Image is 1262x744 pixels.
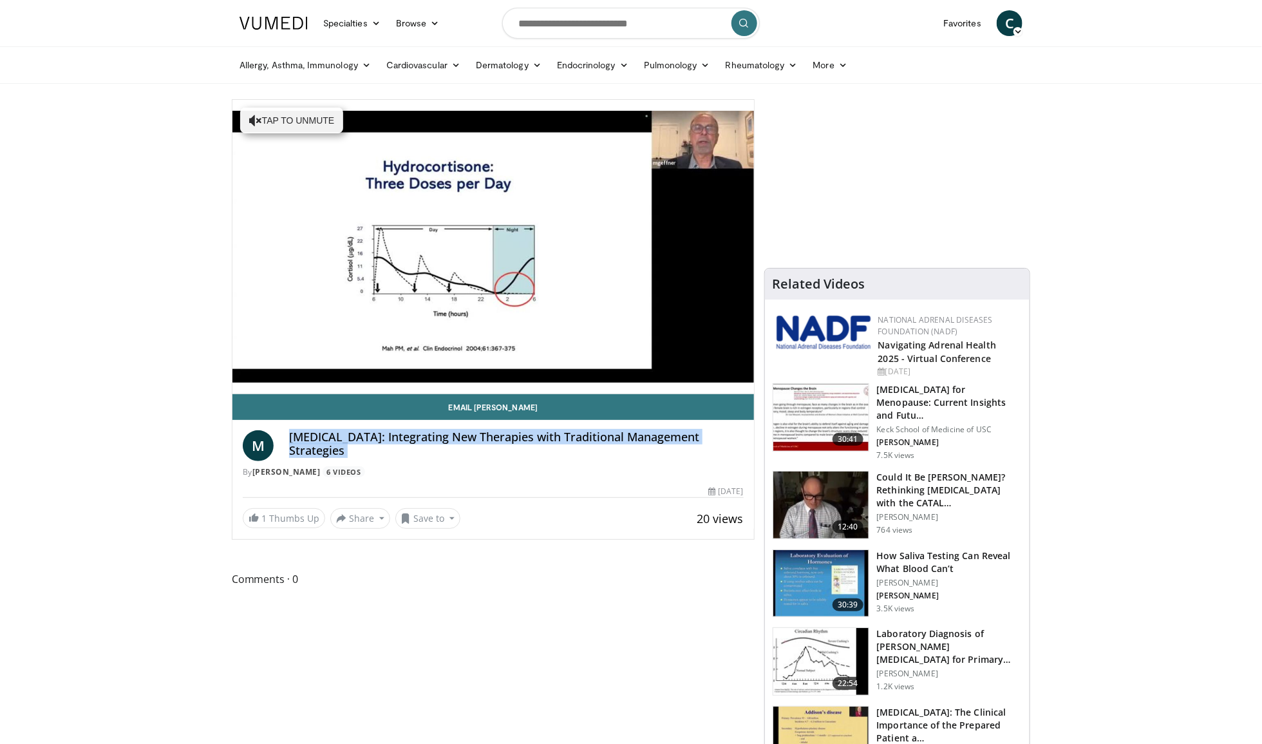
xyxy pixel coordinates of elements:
[232,394,754,420] a: Email [PERSON_NAME]
[395,508,461,529] button: Save to
[773,384,869,451] img: 47271b8a-94f4-49c8-b914-2a3d3af03a9e.150x105_q85_crop-smart_upscale.jpg
[833,598,863,611] span: 30:39
[877,627,1022,666] h3: Laboratory Diagnosis of [PERSON_NAME][MEDICAL_DATA] for Primary Care Physicians
[315,10,388,36] a: Specialties
[502,8,760,39] input: Search topics, interventions
[773,383,1022,461] a: 30:41 [MEDICAL_DATA] for Menopause: Current Insights and Futu… Keck School of Medicine of USC [PE...
[997,10,1022,36] a: C
[232,100,754,394] video-js: Video Player
[833,433,863,446] span: 30:41
[549,52,636,78] a: Endocrinology
[878,314,993,337] a: National Adrenal Diseases Foundation (NADF)
[805,52,855,78] a: More
[243,430,274,461] a: M
[877,383,1022,422] h3: [MEDICAL_DATA] for Menopause: Current Insights and Futu…
[697,511,744,526] span: 20 views
[877,591,1022,601] p: [PERSON_NAME]
[289,430,744,458] h4: [MEDICAL_DATA]: Integrating New Therapies with Traditional Management Strategies
[877,471,1022,510] h3: Could It Be [PERSON_NAME]? Rethinking [MEDICAL_DATA] with the CATAL…
[232,52,379,78] a: Allergy, Asthma, Immunology
[240,108,343,133] button: Tap to unmute
[232,571,755,587] span: Comments 0
[877,549,1022,575] h3: How Saliva Testing Can Reveal What Blood Can’t
[379,52,468,78] a: Cardiovascular
[773,276,865,292] h4: Related Videos
[878,339,997,365] a: Navigating Adrenal Health 2025 - Virtual Conference
[773,627,1022,696] a: 22:54 Laboratory Diagnosis of [PERSON_NAME][MEDICAL_DATA] for Primary Care Physicians [PERSON_NAM...
[243,466,744,478] div: By
[323,466,365,477] a: 6 Videos
[773,472,869,539] img: 68e4bbc4-747b-4428-afaa-caf3714c793a.150x105_q85_crop-smart_upscale.jpg
[775,314,872,350] img: 877b56e2-cd6c-4243-ab59-32ef85434147.png.150x105_q85_autocrop_double_scale_upscale_version-0.2.png
[877,437,1022,448] p: [PERSON_NAME]
[261,512,267,524] span: 1
[636,52,718,78] a: Pulmonology
[877,682,915,692] p: 1.2K views
[773,549,1022,618] a: 30:39 How Saliva Testing Can Reveal What Blood Can’t [PERSON_NAME] [PERSON_NAME] 3.5K views
[240,17,308,30] img: VuMedi Logo
[708,486,743,497] div: [DATE]
[773,471,1022,539] a: 12:40 Could It Be [PERSON_NAME]? Rethinking [MEDICAL_DATA] with the CATAL… [PERSON_NAME] 764 views
[388,10,447,36] a: Browse
[877,450,915,461] p: 7.5K views
[877,525,913,535] p: 764 views
[877,604,915,614] p: 3.5K views
[877,512,1022,522] p: [PERSON_NAME]
[252,466,321,477] a: [PERSON_NAME]
[878,366,1019,377] div: [DATE]
[773,550,869,617] img: 63accea6-b0e0-4c2a-943b-dbf2e08e0487.150x105_q85_crop-smart_upscale.jpg
[877,424,1022,435] p: Keck School of Medicine of USC
[936,10,989,36] a: Favorites
[800,99,994,260] iframe: Advertisement
[718,52,805,78] a: Rheumatology
[833,677,863,690] span: 22:54
[243,508,325,528] a: 1 Thumbs Up
[877,578,1022,588] p: [PERSON_NAME]
[773,628,869,695] img: 503257c1-8dcc-4ce4-a7e4-e5a71487f99c.150x105_q85_crop-smart_upscale.jpg
[877,669,1022,679] p: [PERSON_NAME]
[468,52,549,78] a: Dermatology
[330,508,390,529] button: Share
[833,520,863,533] span: 12:40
